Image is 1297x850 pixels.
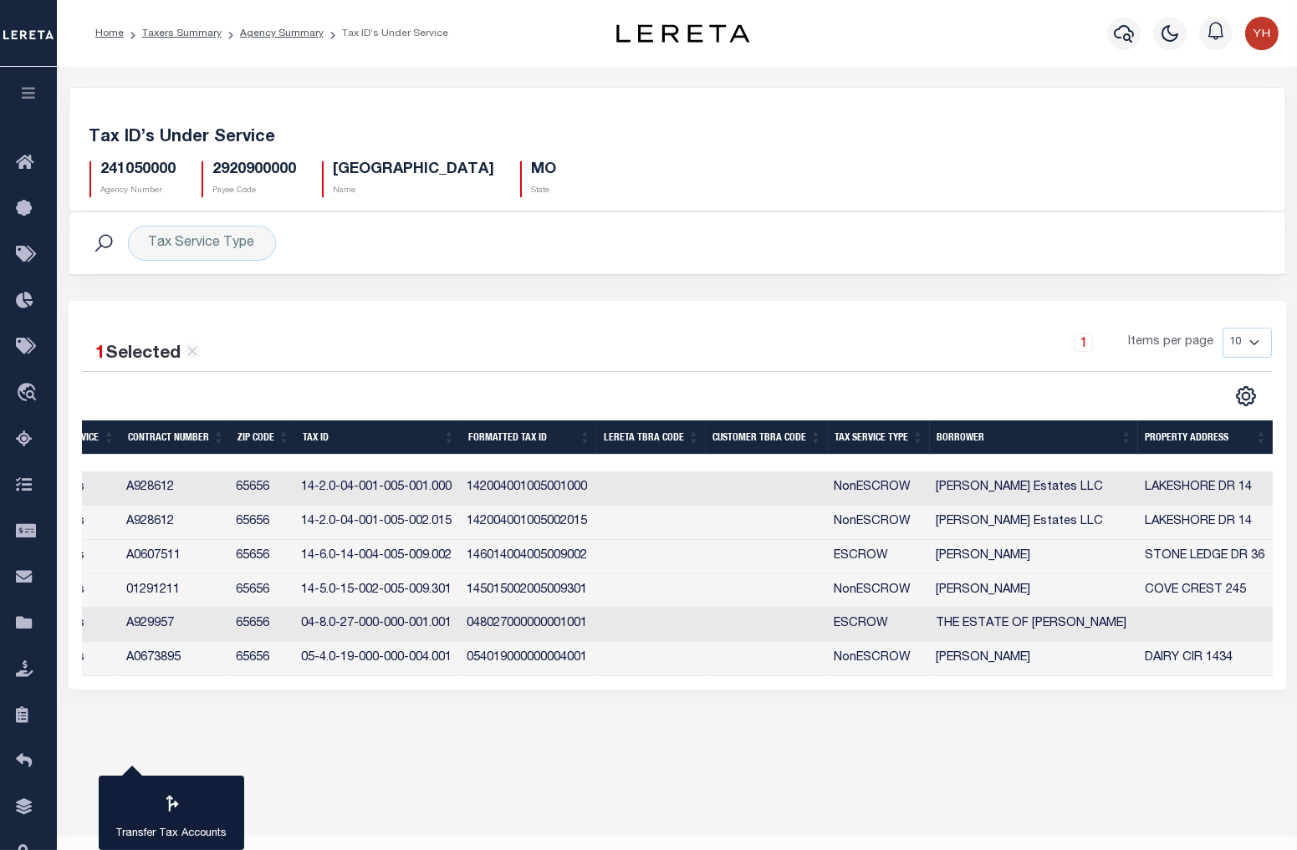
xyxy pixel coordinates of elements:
[57,642,120,676] td: Yes
[213,185,297,197] p: Payee Code
[128,226,276,261] div: Tax Service Type
[1245,17,1279,50] img: svg+xml;base64,PHN2ZyB4bWxucz0iaHR0cDovL3d3dy53My5vcmcvMjAwMC9zdmciIHBvaW50ZXItZXZlbnRzPSJub25lIi...
[294,506,461,540] td: 14-2.0-04-001-005-002.015
[827,540,929,574] td: ESCROW
[240,28,324,38] a: Agency Summary
[120,471,229,506] td: A928612
[120,574,229,608] td: 01291211
[294,608,461,642] td: 04-8.0-27-000-000-001.001
[57,574,120,608] td: Yes
[294,471,461,506] td: 14-2.0-04-001-005-001.000
[294,540,461,574] td: 14-6.0-14-004-005-009.002
[827,574,929,608] td: NonESCROW
[229,608,294,642] td: 65656
[616,24,750,43] img: logo-dark.svg
[706,420,828,455] th: Customer TBRA Code: activate to sort column ascending
[231,420,296,455] th: Zip Code: activate to sort column ascending
[324,26,448,41] li: Tax ID’s Under Service
[16,383,43,405] i: travel_explore
[121,420,231,455] th: Contract Number: activate to sort column ascending
[597,420,706,455] th: LERETA TBRA Code: activate to sort column ascending
[116,826,227,842] p: Transfer Tax Accounts
[229,574,294,608] td: 65656
[929,471,1138,506] td: [PERSON_NAME] Estates LLC
[460,642,596,676] td: 054019000000004001
[59,420,121,455] th: Service: activate to sort column ascending
[229,471,294,506] td: 65656
[460,540,596,574] td: 146014004005009002
[462,420,598,455] th: Formatted Tax ID: activate to sort column ascending
[57,471,120,506] td: Yes
[142,28,222,38] a: Taxers Summary
[532,185,557,197] p: State
[229,642,294,676] td: 65656
[930,420,1138,455] th: Borrower: activate to sort column ascending
[929,540,1138,574] td: [PERSON_NAME]
[532,161,557,180] h5: MO
[334,161,495,180] h5: [GEOGRAPHIC_DATA]
[57,608,120,642] td: Yes
[95,28,124,38] a: Home
[229,540,294,574] td: 65656
[296,420,462,455] th: Tax ID: activate to sort column ascending
[827,642,929,676] td: NonESCROW
[929,574,1138,608] td: [PERSON_NAME]
[929,506,1138,540] td: [PERSON_NAME] Estates LLC
[120,540,229,574] td: A0607511
[1075,333,1093,352] a: 1
[460,574,596,608] td: 145015002005009301
[1138,420,1273,455] th: Property Address: activate to sort column ascending
[827,608,929,642] td: ESCROW
[929,642,1138,676] td: [PERSON_NAME]
[101,161,176,180] h5: 241050000
[57,506,120,540] td: Yes
[460,506,596,540] td: 142004001005002015
[334,185,495,197] p: Name
[1129,333,1214,352] span: Items per page
[229,506,294,540] td: 65656
[828,420,930,455] th: Tax Service Type: activate to sort column ascending
[101,185,176,197] p: Agency Number
[460,471,596,506] td: 142004001005001000
[1138,642,1273,676] td: DAIRY CIR 1434
[294,642,461,676] td: 05-4.0-19-000-000-004.001
[827,506,929,540] td: NonESCROW
[96,345,106,363] span: 1
[1138,506,1273,540] td: LAKESHORE DR 14
[827,471,929,506] td: NonESCROW
[120,608,229,642] td: A929957
[213,161,297,180] h5: 2920900000
[1138,574,1273,608] td: COVE CREST 245
[96,341,200,368] div: Selected
[57,540,120,574] td: Yes
[460,608,596,642] td: 048027000000001001
[120,642,229,676] td: A0673895
[89,128,1265,148] h5: Tax ID’s Under Service
[294,574,461,608] td: 14-5.0-15-002-005-009.301
[1138,471,1273,506] td: LAKESHORE DR 14
[929,608,1138,642] td: THE ESTATE OF [PERSON_NAME]
[1138,540,1273,574] td: STONE LEDGE DR 36
[120,506,229,540] td: A928612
